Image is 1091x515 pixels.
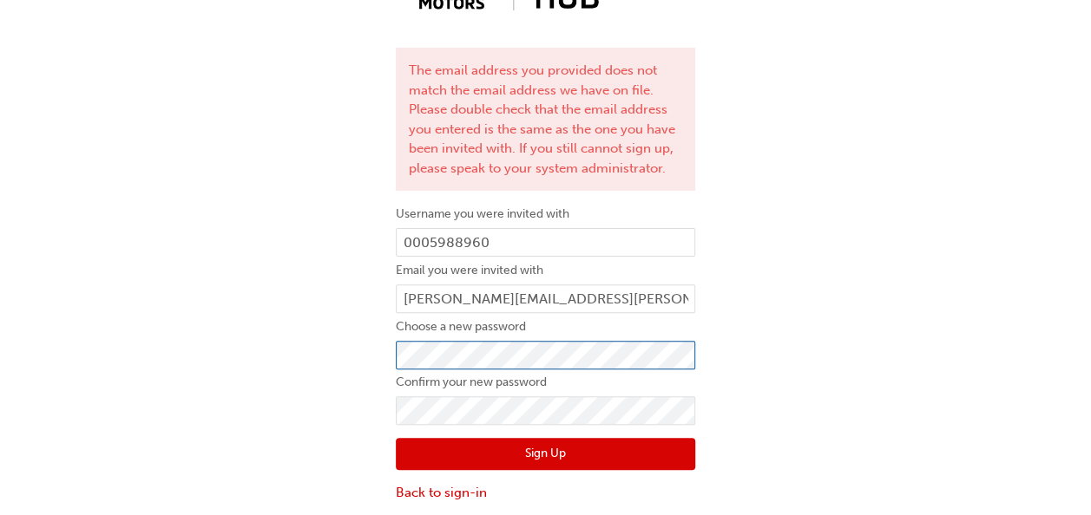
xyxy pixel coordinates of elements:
button: Sign Up [396,438,695,471]
label: Username you were invited with [396,204,695,225]
a: Back to sign-in [396,483,695,503]
label: Choose a new password [396,316,695,337]
input: Username [396,228,695,257]
label: Confirm your new password [396,372,695,393]
label: Email you were invited with [396,260,695,281]
div: The email address you provided does not match the email address we have on file. Please double ch... [396,48,695,191]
